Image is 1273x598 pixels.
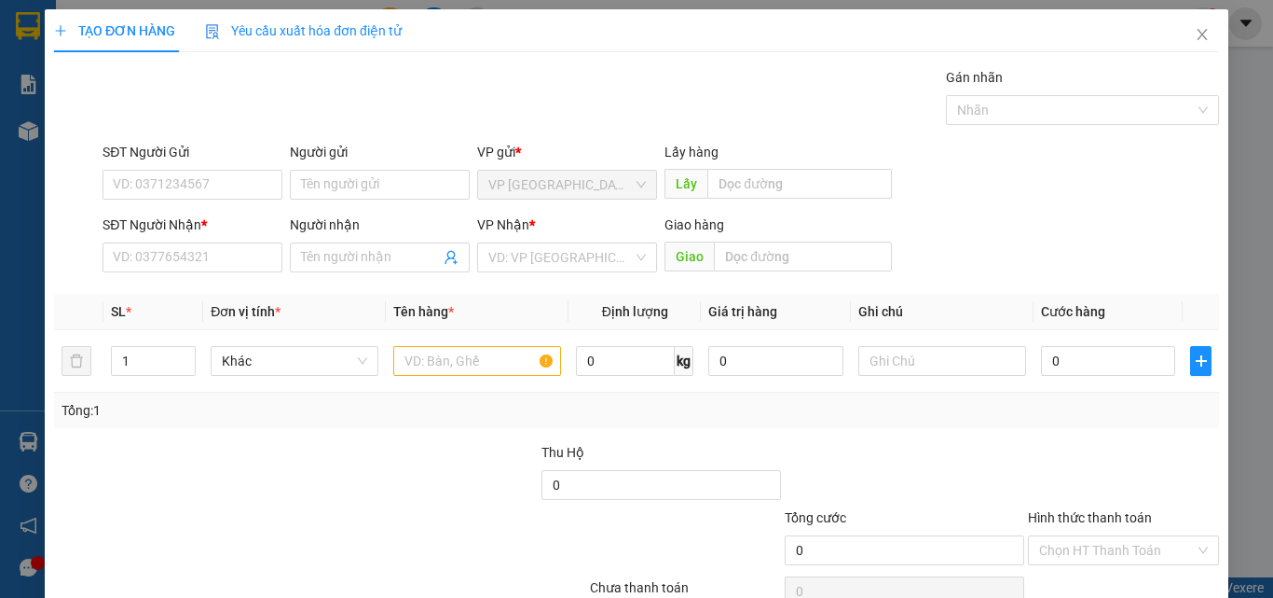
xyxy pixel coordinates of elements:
[707,169,891,199] input: Dọc đường
[54,23,175,38] span: TẠO ĐƠN HÀNG
[664,145,719,160] span: Lấy hàng
[1041,304,1105,319] span: Cước hàng
[62,346,91,376] button: delete
[103,142,282,162] div: SĐT Người Gửi
[205,23,402,38] span: Yêu cầu xuất hóa đơn điện tử
[664,242,714,271] span: Giao
[714,242,891,271] input: Dọc đường
[708,346,842,376] input: 0
[290,142,470,162] div: Người gửi
[62,400,493,421] div: Tổng: 1
[1176,9,1228,62] button: Close
[851,294,1033,330] th: Ghi chú
[664,169,707,199] span: Lấy
[1195,27,1210,42] span: close
[708,304,777,319] span: Giá trị hàng
[222,347,367,375] span: Khác
[54,24,67,37] span: plus
[1191,354,1211,369] span: plus
[111,304,126,319] span: SL
[858,346,1026,376] input: Ghi Chú
[393,304,454,319] span: Tên hàng
[444,250,459,265] span: user-add
[541,445,583,460] span: Thu Hộ
[290,215,470,235] div: Người nhận
[675,346,693,376] span: kg
[477,217,529,232] span: VP Nhận
[946,70,1003,85] label: Gán nhãn
[103,215,282,235] div: SĐT Người Nhận
[477,142,657,162] div: VP gửi
[1190,346,1211,376] button: plus
[1028,510,1152,525] label: Hình thức thanh toán
[785,510,846,525] span: Tổng cước
[205,24,220,39] img: icon
[211,304,281,319] span: Đơn vị tính
[664,217,724,232] span: Giao hàng
[601,304,667,319] span: Định lượng
[488,171,646,199] span: VP Sài Gòn
[393,346,561,376] input: VD: Bàn, Ghế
